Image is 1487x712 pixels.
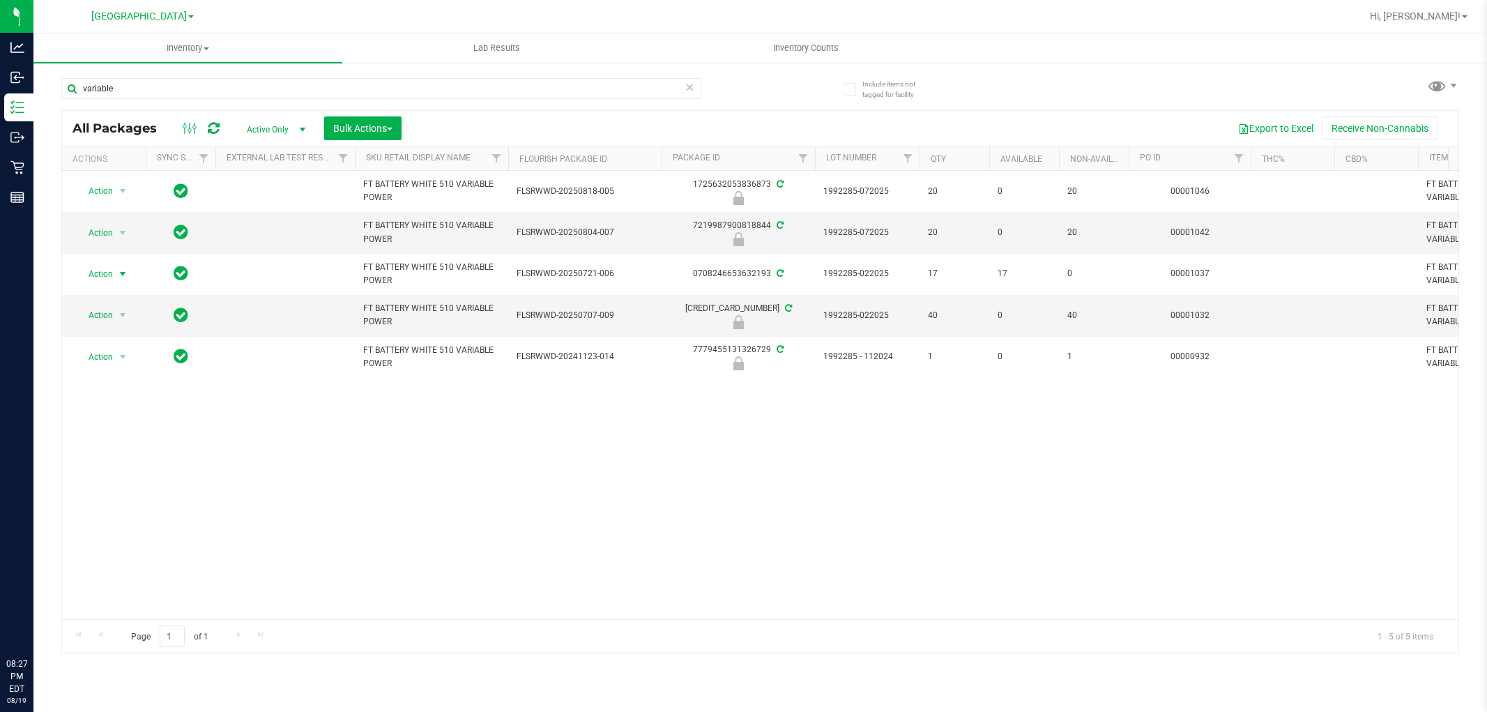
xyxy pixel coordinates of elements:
span: 20 [928,226,981,239]
span: FT BATTERY WHITE 510 VARIABLE POWER [363,302,500,328]
p: 08/19 [6,695,27,706]
inline-svg: Inventory [10,100,24,114]
iframe: Resource center [14,600,56,642]
span: Action [76,181,114,201]
span: Inventory Counts [754,42,857,54]
span: 20 [928,185,981,198]
span: select [114,223,132,243]
div: 7779455131326729 [659,343,817,370]
span: In Sync [174,181,188,201]
span: FT BATTERY WHITE 510 VARIABLE POWER [363,344,500,370]
a: 00000932 [1170,351,1210,361]
span: All Packages [73,121,171,136]
a: Flourish Package ID [519,154,607,164]
a: 00001037 [1170,268,1210,278]
inline-svg: Reports [10,190,24,204]
p: 08:27 PM EDT [6,658,27,695]
a: Package ID [673,153,720,162]
span: 0 [998,309,1051,322]
inline-svg: Retail [10,160,24,174]
a: Filter [897,146,920,170]
a: Qty [931,154,946,164]
a: Item Name [1429,153,1474,162]
div: Administrative Hold [659,356,817,370]
a: Available [1000,154,1042,164]
input: 1 [160,626,185,647]
a: 00001032 [1170,310,1210,320]
a: Lab Results [342,33,651,63]
a: Filter [792,146,815,170]
span: select [114,181,132,201]
inline-svg: Analytics [10,40,24,54]
span: 0 [1067,267,1120,280]
span: Sync from Compliance System [775,268,784,278]
a: Inventory Counts [651,33,960,63]
div: [CREDIT_CARD_NUMBER] [659,302,817,329]
span: Page of 1 [119,626,220,647]
span: Action [76,347,114,367]
span: 1992285-022025 [823,267,911,280]
a: Inventory [33,33,342,63]
span: Sync from Compliance System [775,220,784,230]
span: 1992285-072025 [823,226,911,239]
span: 1 - 5 of 5 items [1366,626,1444,646]
a: Filter [1228,146,1251,170]
span: In Sync [174,305,188,325]
a: THC% [1262,154,1285,164]
span: Lab Results [455,42,539,54]
a: External Lab Test Result [227,153,336,162]
span: In Sync [174,264,188,283]
button: Export to Excel [1229,116,1322,140]
span: Sync from Compliance System [775,344,784,354]
a: 00001042 [1170,227,1210,237]
button: Bulk Actions [324,116,402,140]
inline-svg: Outbound [10,130,24,144]
inline-svg: Inbound [10,70,24,84]
span: Clear [685,78,695,96]
span: Action [76,305,114,325]
span: 1992285-072025 [823,185,911,198]
div: 0708246653632193 [659,267,817,280]
span: FLSRWWD-20250804-007 [517,226,653,239]
span: 20 [1067,185,1120,198]
a: Non-Available [1070,154,1132,164]
span: FLSRWWD-20241123-014 [517,350,653,363]
span: In Sync [174,347,188,366]
span: FT BATTERY WHITE 510 VARIABLE POWER [363,261,500,287]
span: FT BATTERY WHITE 510 VARIABLE POWER [363,219,500,245]
div: Newly Received [659,232,817,246]
a: CBD% [1345,154,1368,164]
a: Lot Number [826,153,876,162]
span: Inventory [33,42,342,54]
a: Filter [332,146,355,170]
div: Actions [73,154,140,164]
span: 1992285 - 112024 [823,350,911,363]
span: Hi, [PERSON_NAME]! [1370,10,1461,22]
span: FLSRWWD-20250707-009 [517,309,653,322]
span: 17 [928,267,981,280]
input: Search Package ID, Item Name, SKU, Lot or Part Number... [61,78,701,99]
span: 0 [998,226,1051,239]
a: Filter [485,146,508,170]
span: select [114,264,132,284]
span: select [114,305,132,325]
a: Sku Retail Display Name [366,153,471,162]
span: Action [76,223,114,243]
span: FLSRWWD-20250721-006 [517,267,653,280]
span: In Sync [174,222,188,242]
span: 0 [998,185,1051,198]
span: FLSRWWD-20250818-005 [517,185,653,198]
span: 1992285-022025 [823,309,911,322]
span: FT BATTERY WHITE 510 VARIABLE POWER [363,178,500,204]
span: Include items not tagged for facility [862,79,932,100]
span: Sync from Compliance System [775,179,784,189]
span: 40 [928,309,981,322]
div: 1725632053836873 [659,178,817,205]
span: 1 [928,350,981,363]
span: 1 [1067,350,1120,363]
a: PO ID [1140,153,1161,162]
span: Action [76,264,114,284]
div: Newly Received [659,191,817,205]
button: Receive Non-Cannabis [1322,116,1438,140]
a: 00001046 [1170,186,1210,196]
